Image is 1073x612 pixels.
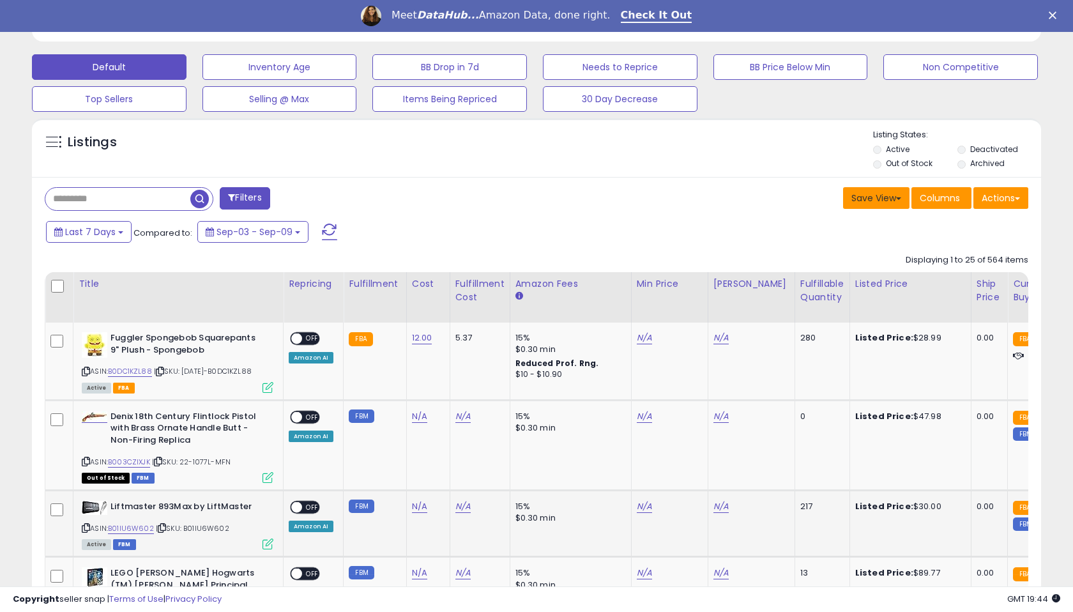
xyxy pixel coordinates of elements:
[855,567,961,579] div: $89.77
[110,501,266,516] b: Liftmaster 893Max by LiftMaster
[800,411,840,422] div: 0
[515,358,599,369] b: Reduced Prof. Rng.
[855,332,961,344] div: $28.99
[412,500,427,513] a: N/A
[455,500,471,513] a: N/A
[349,409,374,423] small: FBM
[302,569,323,579] span: OFF
[515,567,621,579] div: 15%
[970,158,1005,169] label: Archived
[82,411,107,422] img: 31atdbkFQXL._SL40_.jpg
[855,500,913,512] b: Listed Price:
[515,332,621,344] div: 15%
[217,226,293,238] span: Sep-03 - Sep-09
[349,332,372,346] small: FBA
[455,277,505,304] div: Fulfillment Cost
[113,539,136,550] span: FBM
[412,410,427,423] a: N/A
[1013,332,1037,346] small: FBA
[1013,567,1037,581] small: FBA
[302,502,323,513] span: OFF
[515,411,621,422] div: 15%
[289,521,333,532] div: Amazon AI
[154,366,252,376] span: | SKU: [DATE]-B0DC1KZL88
[46,221,132,243] button: Last 7 Days
[455,410,471,423] a: N/A
[82,539,111,550] span: All listings currently available for purchase on Amazon
[110,567,266,606] b: LEGO [PERSON_NAME] Hogwarts (TM) [PERSON_NAME] Principal Room 76402
[977,567,998,579] div: 0.00
[713,567,729,579] a: N/A
[412,332,432,344] a: 12.00
[977,332,998,344] div: 0.00
[515,369,621,380] div: $10 - $10.90
[713,410,729,423] a: N/A
[302,411,323,422] span: OFF
[515,501,621,512] div: 15%
[713,277,789,291] div: [PERSON_NAME]
[713,54,868,80] button: BB Price Below Min
[349,566,374,579] small: FBM
[349,500,374,513] small: FBM
[800,567,840,579] div: 13
[843,187,909,209] button: Save View
[110,332,266,359] b: Fuggler Spongebob Squarepants 9" Plush - Spongebob
[133,227,192,239] span: Compared to:
[883,54,1038,80] button: Non Competitive
[361,6,381,26] img: Profile image for Georgie
[289,277,338,291] div: Repricing
[108,366,152,377] a: B0DC1KZL88
[392,9,611,22] div: Meet Amazon Data, done right.
[713,500,729,513] a: N/A
[1007,593,1060,605] span: 2025-09-17 19:44 GMT
[110,411,266,450] b: Denix 18th Century Flintlock Pistol with Brass Ornate Handle Butt - Non-Firing Replica
[1013,501,1037,515] small: FBA
[637,410,652,423] a: N/A
[637,500,652,513] a: N/A
[1013,411,1037,425] small: FBA
[197,221,308,243] button: Sep-03 - Sep-09
[973,187,1028,209] button: Actions
[800,332,840,344] div: 280
[79,277,278,291] div: Title
[886,144,909,155] label: Active
[156,523,229,533] span: | SKU: B01IU6W602
[515,512,621,524] div: $0.30 min
[372,54,527,80] button: BB Drop in 7d
[82,383,111,394] span: All listings currently available for purchase on Amazon
[855,332,913,344] b: Listed Price:
[637,332,652,344] a: N/A
[455,567,471,579] a: N/A
[800,277,844,304] div: Fulfillable Quantity
[906,254,1028,266] div: Displaying 1 to 25 of 564 items
[977,501,998,512] div: 0.00
[911,187,971,209] button: Columns
[873,129,1040,141] p: Listing States:
[515,422,621,434] div: $0.30 min
[713,332,729,344] a: N/A
[349,277,400,291] div: Fulfillment
[977,277,1002,304] div: Ship Price
[455,332,500,344] div: 5.37
[32,86,186,112] button: Top Sellers
[412,277,445,291] div: Cost
[855,277,966,291] div: Listed Price
[970,144,1018,155] label: Deactivated
[202,86,357,112] button: Selling @ Max
[855,567,913,579] b: Listed Price:
[108,457,150,468] a: B003CZIXJK
[132,473,155,484] span: FBM
[1013,517,1038,531] small: FBM
[855,501,961,512] div: $30.00
[412,567,427,579] a: N/A
[13,593,222,606] div: seller snap | |
[68,134,117,151] h5: Listings
[82,501,107,515] img: 31zQre1BzoL._SL40_.jpg
[289,352,333,363] div: Amazon AI
[543,54,697,80] button: Needs to Reprice
[82,567,107,587] img: 41oQVDac8SL._SL40_.jpg
[855,410,913,422] b: Listed Price:
[82,501,273,548] div: ASIN:
[977,411,998,422] div: 0.00
[515,277,626,291] div: Amazon Fees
